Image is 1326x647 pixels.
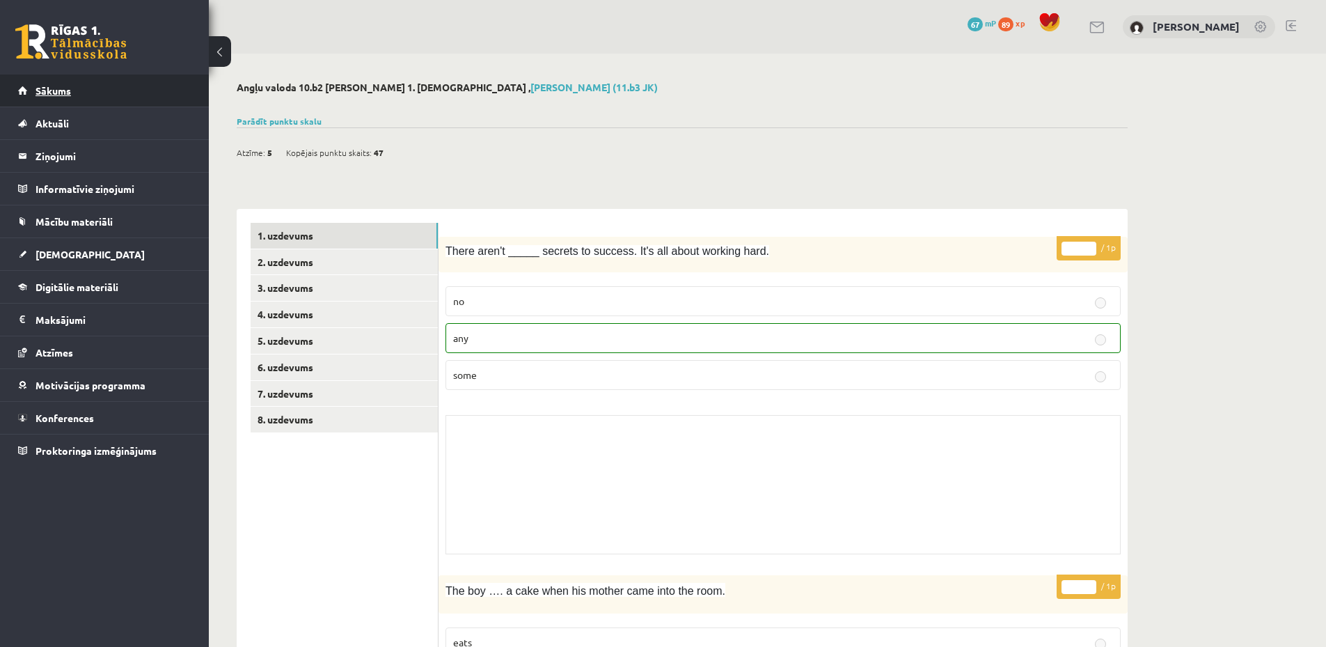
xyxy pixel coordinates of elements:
[251,275,438,301] a: 3. uzdevums
[237,142,265,163] span: Atzīme:
[35,117,69,130] span: Aktuāli
[18,107,191,139] a: Aktuāli
[18,140,191,172] a: Ziņojumi
[1153,20,1240,33] a: [PERSON_NAME]
[15,24,127,59] a: Rīgas 1. Tālmācības vidusskola
[18,369,191,401] a: Motivācijas programma
[18,173,191,205] a: Informatīvie ziņojumi
[35,304,191,336] legend: Maksājumi
[998,17,1032,29] a: 89 xp
[251,249,438,275] a: 2. uzdevums
[18,336,191,368] a: Atzīmes
[18,435,191,467] a: Proktoringa izmēģinājums
[18,205,191,237] a: Mācību materiāli
[35,379,145,391] span: Motivācijas programma
[985,17,996,29] span: mP
[267,142,272,163] span: 5
[251,223,438,249] a: 1. uzdevums
[1095,334,1106,345] input: any
[35,84,71,97] span: Sākums
[374,142,384,163] span: 47
[453,295,464,307] span: no
[530,81,658,93] a: [PERSON_NAME] (11.b3 JK)
[445,585,725,597] span: The boy …. a cake when his mother came into the room.
[1016,17,1025,29] span: xp
[968,17,983,31] span: 67
[453,368,477,381] span: some
[251,381,438,407] a: 7. uzdevums
[35,140,191,172] legend: Ziņojumi
[998,17,1013,31] span: 89
[251,328,438,354] a: 5. uzdevums
[35,444,157,457] span: Proktoringa izmēģinājums
[251,354,438,380] a: 6. uzdevums
[237,81,1128,93] h2: Angļu valoda 10.b2 [PERSON_NAME] 1. [DEMOGRAPHIC_DATA] ,
[453,332,468,344] span: any
[237,116,322,127] a: Parādīt punktu skalu
[445,245,769,257] span: There aren't _____ secrets to success. It's all about working hard.
[251,407,438,432] a: 8. uzdevums
[18,304,191,336] a: Maksājumi
[35,346,73,359] span: Atzīmes
[35,215,113,228] span: Mācību materiāli
[35,412,94,424] span: Konferences
[18,75,191,107] a: Sākums
[35,173,191,205] legend: Informatīvie ziņojumi
[18,271,191,303] a: Digitālie materiāli
[1095,371,1106,382] input: some
[251,302,438,327] a: 4. uzdevums
[1095,297,1106,309] input: no
[1057,236,1121,260] p: / 1p
[968,17,996,29] a: 67 mP
[18,402,191,434] a: Konferences
[1130,21,1144,35] img: Viktorija Romulāne
[35,248,145,260] span: [DEMOGRAPHIC_DATA]
[18,238,191,270] a: [DEMOGRAPHIC_DATA]
[1057,575,1121,599] p: / 1p
[35,281,118,293] span: Digitālie materiāli
[286,142,372,163] span: Kopējais punktu skaits:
